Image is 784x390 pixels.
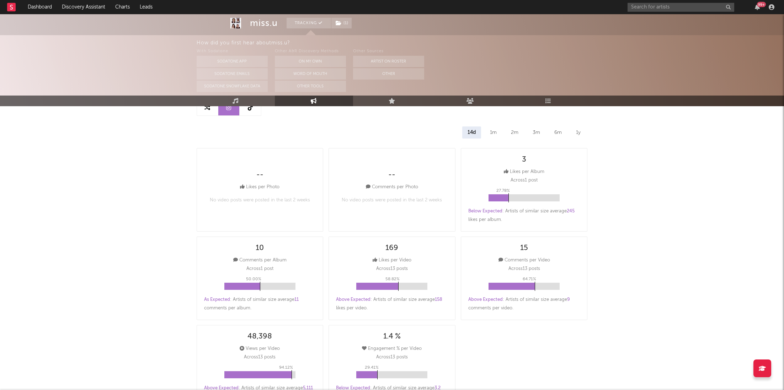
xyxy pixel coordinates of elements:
p: Across 1 post [246,265,273,273]
p: 27.78 % [496,186,510,195]
button: Other Tools [275,81,346,92]
div: Engagement % per Video [362,345,422,353]
div: Other Sources [353,47,424,56]
p: Across 13 posts [376,265,408,273]
div: 15 [520,244,528,253]
input: Search for artists [628,3,734,12]
span: 158 [435,297,442,302]
p: Across 13 posts [508,265,540,273]
div: 1.4 % [383,332,401,341]
p: Across 13 posts [244,353,276,362]
div: 169 [385,244,398,253]
span: 245 [567,209,575,213]
button: Tracking [287,18,331,28]
p: 29.41 % [365,363,379,372]
p: No video posts were posted in the last 2 weeks [342,196,442,205]
div: Likes per Album [504,168,544,176]
div: miss.u [250,18,278,28]
div: 3m [527,126,545,139]
button: Sodatone Snowflake Data [197,81,268,92]
div: Likes per Photo [240,183,279,191]
p: Across 13 posts [376,353,408,362]
div: Likes per Video [373,256,411,265]
p: Across 1 post [511,176,538,185]
div: Other A&R Discovery Methods [275,47,346,56]
button: (1) [331,18,352,28]
div: 48,398 [247,332,272,341]
button: On My Own [275,56,346,67]
p: 58.82 % [385,275,400,283]
div: 1y [571,126,586,139]
p: 50.00 % [246,275,261,283]
div: -- [388,171,395,179]
span: 9 [567,297,570,302]
div: : Artists of similar size average likes per video . [336,296,448,313]
div: : Artists of similar size average comments per album . [204,296,316,313]
div: 14d [462,126,481,139]
div: : Artists of similar size average comments per video . [468,296,580,313]
div: 3 [522,156,526,164]
div: Views per Video [240,345,280,353]
span: As Expected [204,297,230,302]
div: 6m [549,126,567,139]
span: Above Expected [336,297,370,302]
div: Comments per Album [233,256,287,265]
button: Other [353,68,424,80]
p: 64.71 % [523,275,536,283]
span: ( 1 ) [331,18,352,28]
div: : Artists of similar size average likes per album . [468,207,580,224]
button: Artist on Roster [353,56,424,67]
button: Sodatone Emails [197,68,268,80]
button: Sodatone App [197,56,268,67]
span: Above Expected [468,297,503,302]
div: 99 + [757,2,766,7]
p: No video posts were posted in the last 2 weeks [210,196,310,205]
div: 1m [485,126,502,139]
div: Comments per Video [498,256,550,265]
div: -- [256,171,263,179]
div: Comments per Photo [366,183,418,191]
p: 94.12 % [279,363,293,372]
span: 11 [294,297,299,302]
div: With Sodatone [197,47,268,56]
button: 99+ [755,4,760,10]
div: 10 [256,244,264,253]
button: Word Of Mouth [275,68,346,80]
span: Below Expected [468,209,502,213]
div: 2m [506,126,524,139]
